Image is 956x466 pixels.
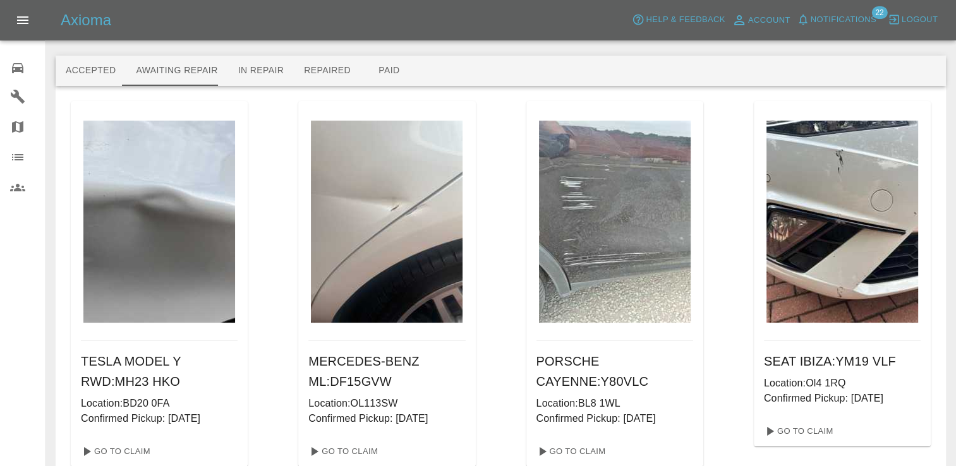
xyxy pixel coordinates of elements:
p: Confirmed Pickup: [DATE] [81,411,238,426]
button: Open drawer [8,5,38,35]
h6: MERCEDES-BENZ ML : DF15GVW [308,351,465,391]
button: Accepted [56,56,126,86]
p: Location: BD20 0FA [81,396,238,411]
a: Go To Claim [531,441,609,462]
span: Logout [902,13,938,27]
a: Go To Claim [303,441,381,462]
a: Go To Claim [759,421,837,441]
span: Notifications [811,13,876,27]
span: Help & Feedback [646,13,725,27]
p: Confirmed Pickup: [DATE] [536,411,693,426]
button: In Repair [228,56,294,86]
button: Paid [361,56,418,86]
span: 22 [871,6,887,19]
button: Notifications [794,10,880,30]
a: Go To Claim [76,441,154,462]
p: Location: Ol4 1RQ [764,376,921,391]
button: Awaiting Repair [126,56,227,86]
h6: SEAT IBIZA : YM19 VLF [764,351,921,371]
button: Repaired [294,56,361,86]
button: Logout [885,10,941,30]
p: Confirmed Pickup: [DATE] [764,391,921,406]
h6: TESLA MODEL Y RWD : MH23 HKO [81,351,238,391]
button: Help & Feedback [629,10,728,30]
p: Location: BL8 1WL [536,396,693,411]
a: Account [729,10,794,30]
p: Confirmed Pickup: [DATE] [308,411,465,426]
p: Location: OL113SW [308,396,465,411]
span: Account [748,13,790,28]
h6: PORSCHE CAYENNE : Y80VLC [536,351,693,391]
h5: Axioma [61,10,111,30]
